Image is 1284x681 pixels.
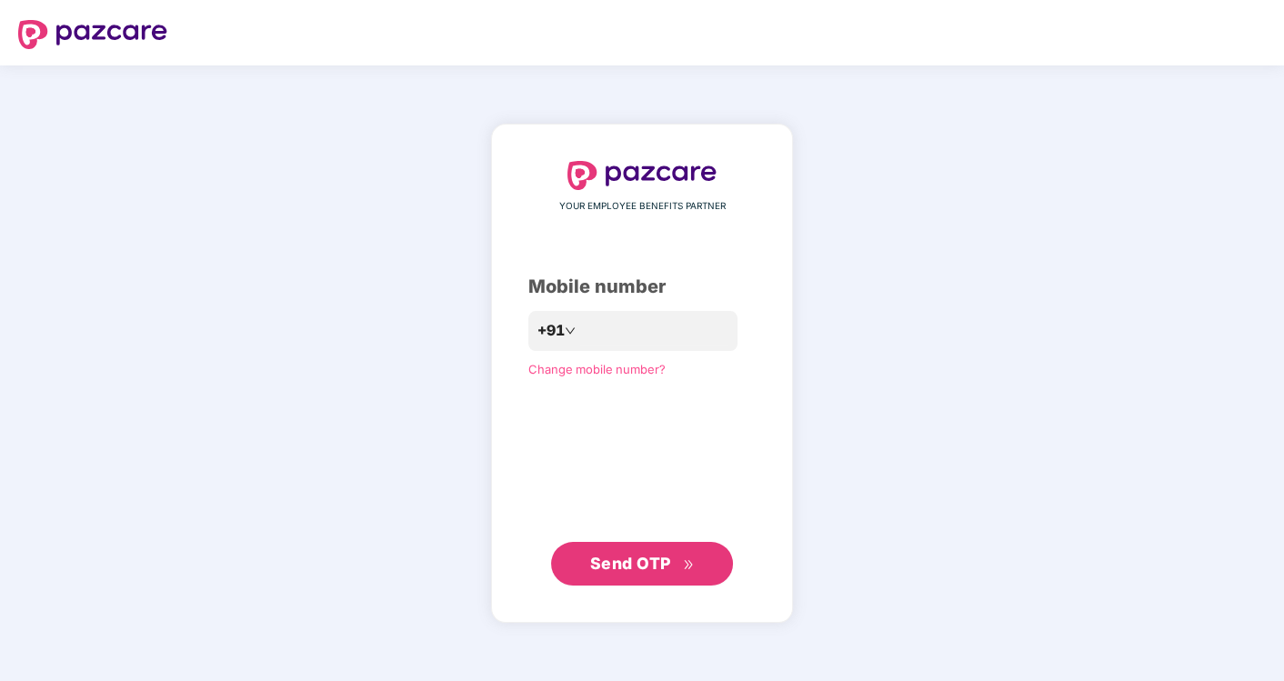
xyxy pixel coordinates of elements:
[551,542,733,586] button: Send OTPdouble-right
[683,559,695,571] span: double-right
[567,161,717,190] img: logo
[559,199,726,214] span: YOUR EMPLOYEE BENEFITS PARTNER
[590,554,671,573] span: Send OTP
[18,20,167,49] img: logo
[565,325,576,336] span: down
[528,273,756,301] div: Mobile number
[528,362,666,376] a: Change mobile number?
[537,319,565,342] span: +91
